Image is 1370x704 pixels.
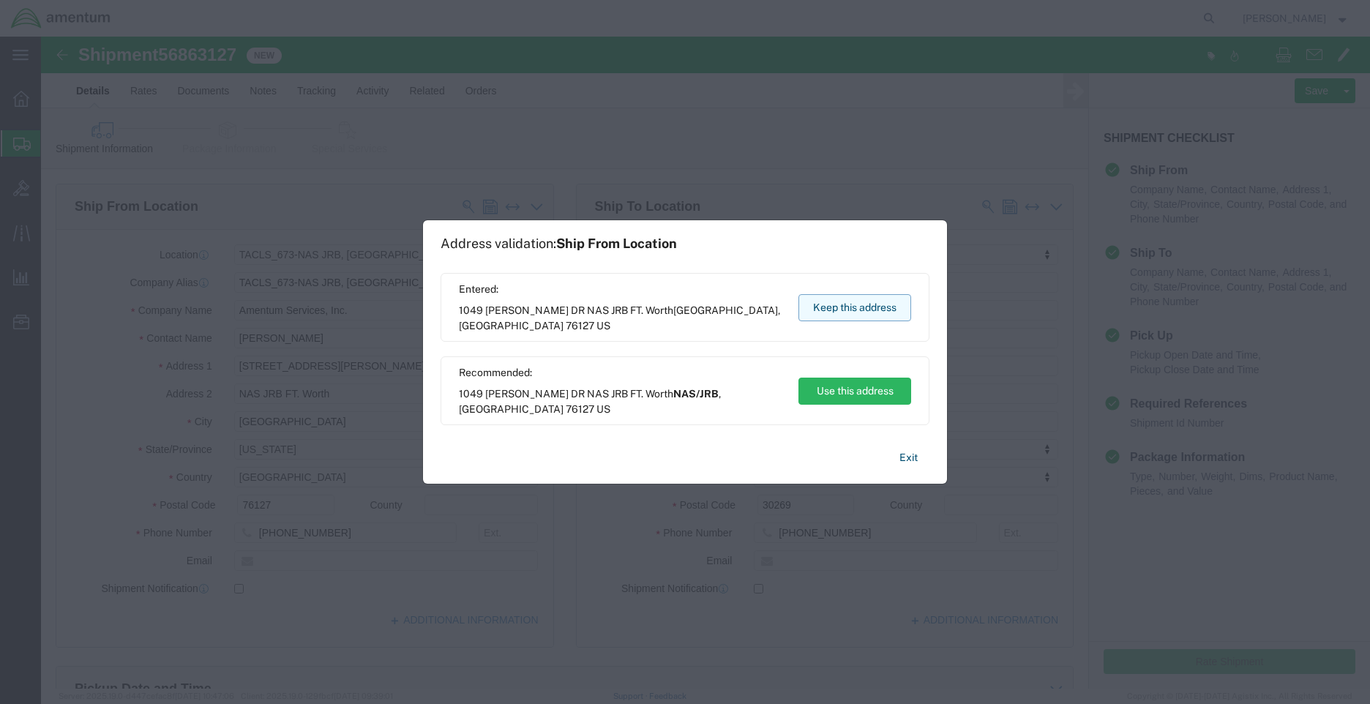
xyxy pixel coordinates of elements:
[596,320,610,332] span: US
[441,236,677,252] h1: Address validation:
[673,304,778,316] span: [GEOGRAPHIC_DATA]
[556,236,677,251] span: Ship From Location
[566,403,594,415] span: 76127
[888,445,929,471] button: Exit
[459,282,785,297] span: Entered:
[798,378,911,405] button: Use this address
[798,294,911,321] button: Keep this address
[566,320,594,332] span: 76127
[596,403,610,415] span: US
[459,386,785,417] span: 1049 [PERSON_NAME] DR NAS JRB FT. Worth ,
[459,320,564,332] span: [GEOGRAPHIC_DATA]
[459,303,785,334] span: 1049 [PERSON_NAME] DR NAS JRB FT. Worth ,
[459,403,564,415] span: [GEOGRAPHIC_DATA]
[459,365,785,381] span: Recommended:
[673,388,719,400] span: NAS/JRB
